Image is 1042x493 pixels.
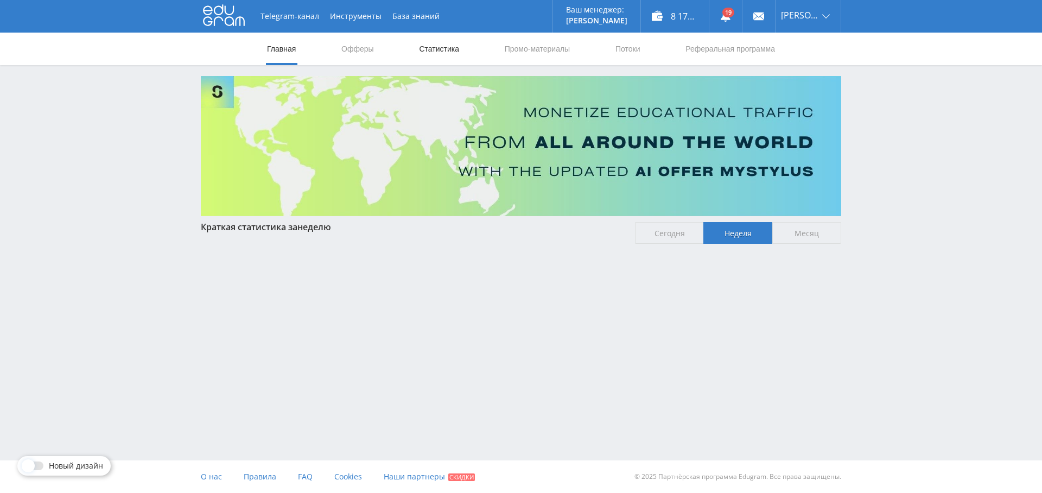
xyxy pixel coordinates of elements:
span: Правила [244,471,276,482]
span: [PERSON_NAME] [781,11,819,20]
a: FAQ [298,460,313,493]
span: Неделя [703,222,772,244]
span: Скидки [448,473,475,481]
a: Cookies [334,460,362,493]
span: FAQ [298,471,313,482]
div: Краткая статистика за [201,222,624,232]
p: [PERSON_NAME] [566,16,627,25]
a: Реферальная программа [684,33,776,65]
span: неделю [297,221,331,233]
span: Сегодня [635,222,704,244]
span: Месяц [772,222,841,244]
a: Главная [266,33,297,65]
a: Промо-материалы [504,33,571,65]
a: О нас [201,460,222,493]
div: © 2025 Партнёрская программа Edugram. Все права защищены. [526,460,841,493]
span: Новый дизайн [49,462,103,470]
a: Правила [244,460,276,493]
a: Статистика [418,33,460,65]
img: Banner [201,76,841,216]
a: Наши партнеры Скидки [384,460,475,493]
a: Офферы [340,33,375,65]
span: Cookies [334,471,362,482]
p: Ваш менеджер: [566,5,627,14]
span: О нас [201,471,222,482]
a: Потоки [614,33,641,65]
span: Наши партнеры [384,471,445,482]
